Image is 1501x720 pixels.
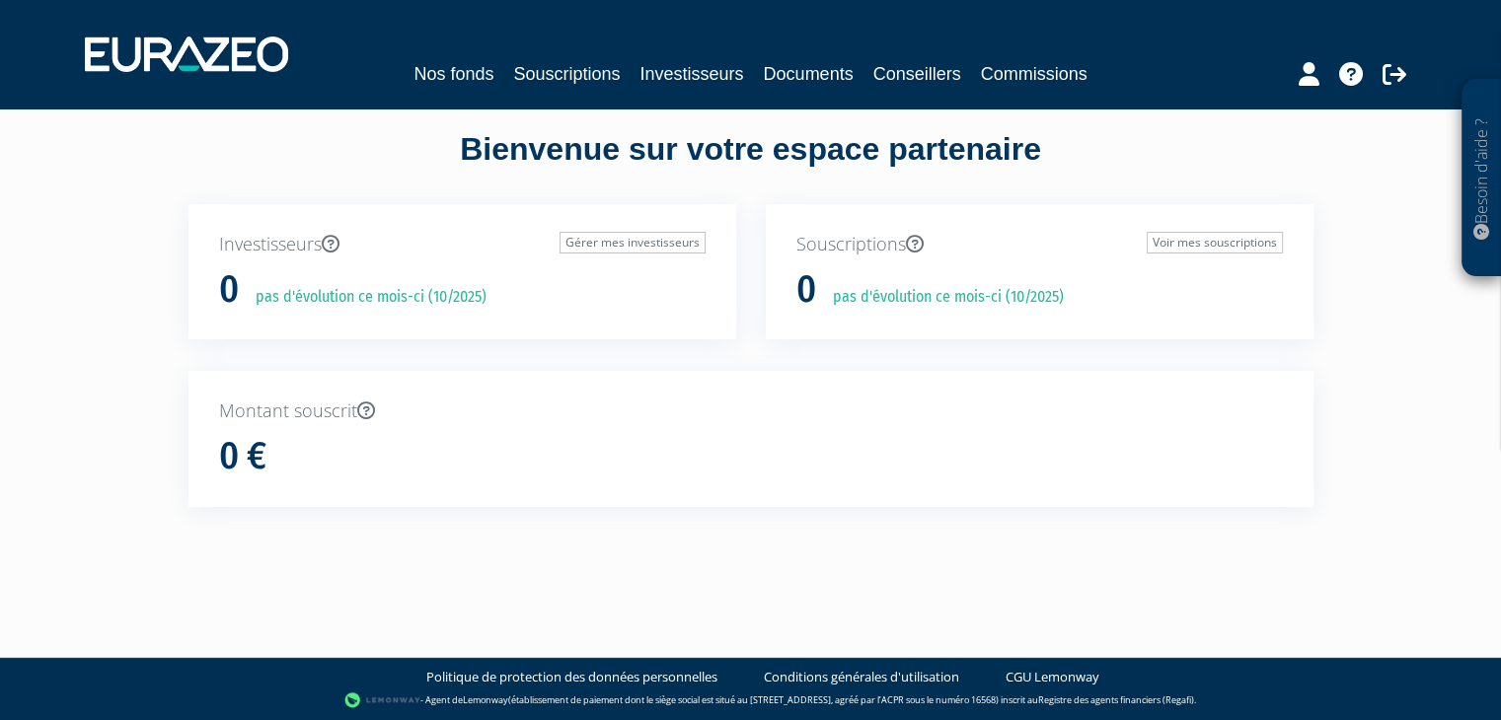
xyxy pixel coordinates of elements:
[413,60,493,88] a: Nos fonds
[513,60,620,88] a: Souscriptions
[426,668,717,686] a: Politique de protection des données personnelles
[1038,692,1194,705] a: Registre des agents financiers (Regafi)
[219,232,706,257] p: Investisseurs
[1470,90,1493,267] p: Besoin d'aide ?
[344,690,420,710] img: logo-lemonway.png
[463,692,508,705] a: Lemonway
[796,269,816,311] h1: 0
[560,232,706,253] a: Gérer mes investisseurs
[764,668,959,686] a: Conditions générales d'utilisation
[219,398,1283,424] p: Montant souscrit
[174,127,1328,204] div: Bienvenue sur votre espace partenaire
[819,286,1064,309] p: pas d'évolution ce mois-ci (10/2025)
[796,232,1283,257] p: Souscriptions
[1006,668,1099,686] a: CGU Lemonway
[219,269,239,311] h1: 0
[764,60,854,88] a: Documents
[242,286,487,309] p: pas d'évolution ce mois-ci (10/2025)
[1147,232,1283,253] a: Voir mes souscriptions
[85,36,288,72] img: 1732889491-logotype_eurazeo_blanc_rvb.png
[20,690,1481,710] div: - Agent de (établissement de paiement dont le siège social est situé au [STREET_ADDRESS], agréé p...
[981,60,1088,88] a: Commissions
[219,436,266,477] h1: 0 €
[873,60,961,88] a: Conseillers
[639,60,743,88] a: Investisseurs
